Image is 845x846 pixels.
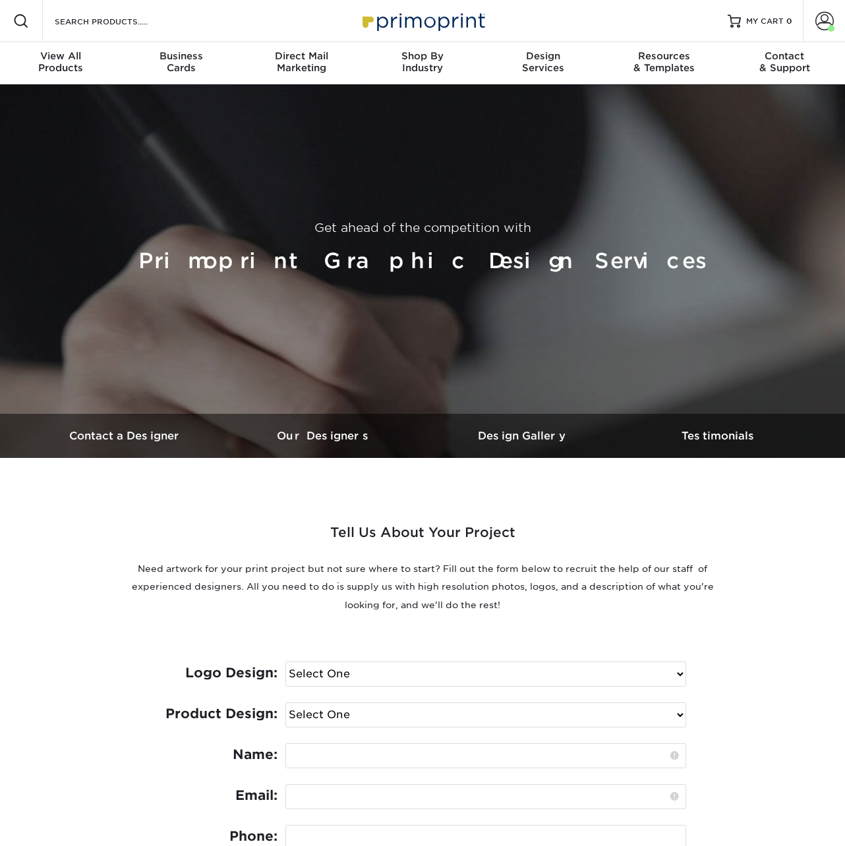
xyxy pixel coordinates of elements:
[724,42,845,84] a: Contact& Support
[241,42,362,84] a: Direct MailMarketing
[32,219,813,237] p: Get ahead of the competition with
[422,430,620,442] h3: Design Gallery
[225,414,422,458] a: Our Designers
[159,743,277,766] label: Name:
[357,7,488,35] img: Primoprint
[620,430,818,442] h3: Testimonials
[620,414,818,458] a: Testimonials
[241,50,362,62] span: Direct Mail
[483,42,604,84] a: DesignServices
[604,50,724,74] div: & Templates
[483,50,604,74] div: Services
[724,50,845,62] span: Contact
[362,50,482,62] span: Shop By
[121,50,241,74] div: Cards
[121,42,241,84] a: BusinessCards
[225,430,422,442] h3: Our Designers
[159,662,277,685] label: Logo Design:
[604,42,724,84] a: Resources& Templates
[159,702,277,725] label: Product Design:
[53,13,182,29] input: SEARCH PRODUCTS.....
[126,521,719,555] h2: Tell Us About Your Project
[241,50,362,74] div: Marketing
[121,50,241,62] span: Business
[27,414,225,458] a: Contact a Designer
[604,50,724,62] span: Resources
[32,242,813,279] h1: Primoprint Graphic Design Services
[362,42,482,84] a: Shop ByIndustry
[724,50,845,74] div: & Support
[746,16,784,27] span: MY CART
[786,16,792,26] span: 0
[126,560,719,614] p: Need artwork for your print project but not sure where to start? Fill out the form below to recru...
[422,414,620,458] a: Design Gallery
[27,430,225,442] h3: Contact a Designer
[362,50,482,74] div: Industry
[483,50,604,62] span: Design
[159,784,277,807] label: Email:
